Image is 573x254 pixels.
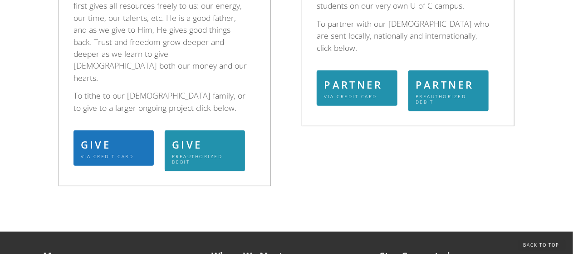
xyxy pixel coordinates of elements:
a: GIVEPreauthorized Debit [165,130,245,171]
div: GIVE [81,137,144,152]
a: Back to Top [518,240,566,251]
div: Preauthorized Debit [416,94,479,105]
div: PARTNER [324,77,387,92]
div: GIVE [172,137,235,152]
div: Preauthorized Debit [172,154,235,164]
p: To partner with our [DEMOGRAPHIC_DATA] who are sent locally, nationally and internationally, clic... [317,18,492,54]
div: Via Credit Card [324,94,387,99]
a: GIVEVia Credit Card [73,130,154,166]
a: PARTNERVia Credit Card [317,70,397,106]
a: PARTNERPreauthorized Debit [408,70,489,111]
div: PARTNER [416,77,479,92]
p: To tithe to our [DEMOGRAPHIC_DATA] family, or to give to a larger ongoing project click below. [73,90,249,114]
div: Via Credit Card [81,154,144,159]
